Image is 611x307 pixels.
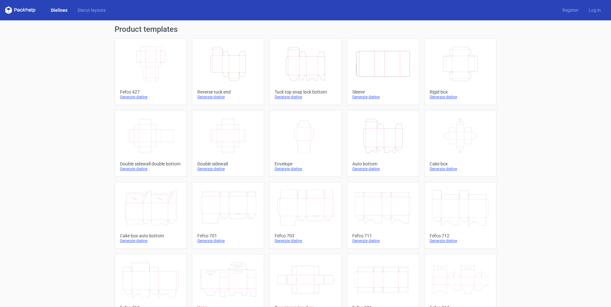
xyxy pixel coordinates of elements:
div: Fefco 703 [275,233,336,238]
div: Fefco 712 [430,233,491,238]
a: Fefco 711Generate dieline [347,182,419,249]
div: Double sidewall [197,161,259,166]
a: Reverse tuck endGenerate dieline [192,38,264,105]
a: Fefco 703Generate dieline [269,182,341,249]
div: Tuck top snap lock bottom [275,89,336,94]
div: Generate dieline [120,238,181,243]
a: Cake box auto bottomGenerate dieline [115,182,187,249]
a: Fefco 701Generate dieline [192,182,264,249]
div: Generate dieline [120,94,181,100]
div: Generate dieline [275,94,336,100]
div: Double sidewall double bottom [120,161,181,166]
a: Fefco 427Generate dieline [115,38,187,105]
div: Generate dieline [430,166,491,171]
div: Generate dieline [197,94,259,100]
div: Fefco 711 [352,233,414,238]
div: Generate dieline [430,94,491,100]
h1: Product templates [115,25,496,33]
a: Log in [584,7,606,13]
a: Double sidewall double bottomGenerate dieline [115,110,187,177]
a: SleeveGenerate dieline [347,38,419,105]
a: EnvelopeGenerate dieline [269,110,341,177]
div: Sleeve [352,89,414,94]
div: Rigid box [430,89,491,94]
div: Cake box auto bottom [120,233,181,238]
a: Double sidewallGenerate dieline [192,110,264,177]
a: Cake boxGenerate dieline [424,110,496,177]
div: Fefco 701 [197,233,259,238]
a: Dielines [46,7,73,13]
div: Generate dieline [197,166,259,171]
div: Generate dieline [352,166,414,171]
div: Generate dieline [275,238,336,243]
div: Auto bottom [352,161,414,166]
div: Generate dieline [120,166,181,171]
div: Generate dieline [275,166,336,171]
a: Tuck top snap lock bottomGenerate dieline [269,38,341,105]
div: Envelope [275,161,336,166]
div: Generate dieline [352,94,414,100]
a: Rigid boxGenerate dieline [424,38,496,105]
a: Fefco 712Generate dieline [424,182,496,249]
div: Reverse tuck end [197,89,259,94]
div: Generate dieline [430,238,491,243]
a: Auto bottomGenerate dieline [347,110,419,177]
div: Fefco 427 [120,89,181,94]
div: Cake box [430,161,491,166]
div: Generate dieline [352,238,414,243]
a: Register [557,7,584,13]
div: Generate dieline [197,238,259,243]
a: Diecut layouts [73,7,111,13]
